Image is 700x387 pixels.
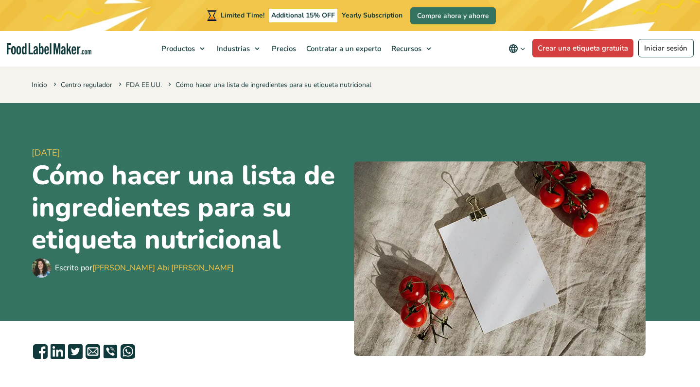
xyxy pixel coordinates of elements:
h1: Cómo hacer una lista de ingredientes para su etiqueta nutricional [32,159,346,256]
a: FDA EE.UU. [126,80,162,89]
span: Yearly Subscription [342,11,402,20]
span: Additional 15% OFF [269,9,337,22]
a: Crear una etiqueta gratuita [532,39,634,57]
span: Productos [158,44,196,53]
span: Limited Time! [221,11,264,20]
a: Inicio [32,80,47,89]
span: Contratar a un experto [303,44,382,53]
span: [DATE] [32,146,346,159]
a: Contratar a un experto [301,31,384,66]
a: [PERSON_NAME] Abi [PERSON_NAME] [92,263,234,273]
button: Change language [502,39,532,58]
a: Recursos [386,31,436,66]
span: Cómo hacer una lista de ingredientes para su etiqueta nutricional [166,80,371,89]
a: Productos [157,31,210,66]
span: Industrias [214,44,251,53]
a: Iniciar sesión [638,39,694,57]
a: Precios [267,31,299,66]
span: Recursos [388,44,422,53]
img: Maria Abi Hanna - Etiquetadora de alimentos [32,258,51,278]
span: Precios [269,44,297,53]
a: Centro regulador [61,80,112,89]
a: Industrias [212,31,264,66]
a: Food Label Maker homepage [7,43,91,54]
a: Compre ahora y ahorre [410,7,496,24]
div: Escrito por [55,262,234,274]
